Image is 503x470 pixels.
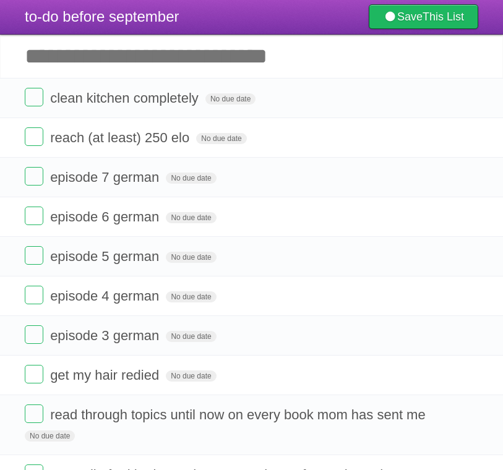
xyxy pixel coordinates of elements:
[50,209,162,224] span: episode 6 german
[205,93,256,105] span: No due date
[25,286,43,304] label: Done
[196,133,246,144] span: No due date
[50,130,192,145] span: reach (at least) 250 elo
[25,127,43,146] label: Done
[166,252,216,263] span: No due date
[369,4,478,29] a: SaveThis List
[423,11,464,23] b: This List
[50,169,162,185] span: episode 7 german
[166,173,216,184] span: No due date
[166,370,216,382] span: No due date
[50,328,162,343] span: episode 3 german
[25,88,43,106] label: Done
[50,90,202,106] span: clean kitchen completely
[25,430,75,442] span: No due date
[25,404,43,423] label: Done
[50,249,162,264] span: episode 5 german
[25,365,43,383] label: Done
[166,291,216,302] span: No due date
[50,407,429,422] span: read through topics until now on every book mom has sent me
[25,167,43,186] label: Done
[50,367,162,383] span: get my hair redied
[25,246,43,265] label: Done
[50,288,162,304] span: episode 4 german
[25,325,43,344] label: Done
[166,212,216,223] span: No due date
[25,8,179,25] span: to-do before september
[166,331,216,342] span: No due date
[25,207,43,225] label: Done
